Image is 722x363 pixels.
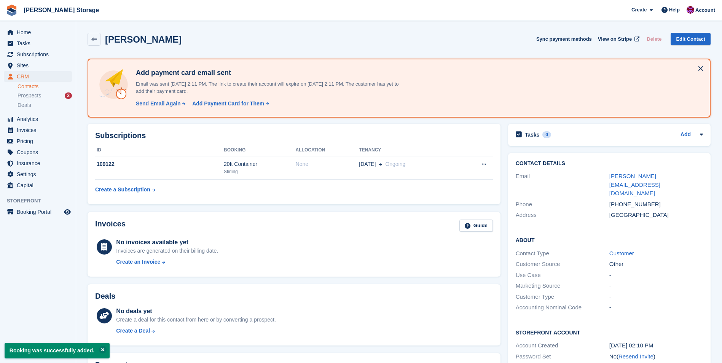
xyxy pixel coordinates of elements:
[4,27,72,38] a: menu
[17,60,62,71] span: Sites
[4,147,72,158] a: menu
[7,197,76,205] span: Storefront
[516,200,609,209] div: Phone
[609,352,703,361] div: No
[224,144,296,156] th: Booking
[17,207,62,217] span: Booking Portal
[609,211,703,220] div: [GEOGRAPHIC_DATA]
[116,327,276,335] a: Create a Deal
[516,260,609,269] div: Customer Source
[296,144,359,156] th: Allocation
[95,186,150,194] div: Create a Subscription
[189,100,270,108] a: Add Payment Card for Them
[116,258,160,266] div: Create an Invoice
[17,136,62,146] span: Pricing
[609,260,703,269] div: Other
[618,353,653,360] a: Resend Invite
[516,271,609,280] div: Use Case
[4,180,72,191] a: menu
[609,250,634,256] a: Customer
[18,102,31,109] span: Deals
[4,207,72,217] a: menu
[17,49,62,60] span: Subscriptions
[18,92,41,99] span: Prospects
[609,293,703,301] div: -
[681,131,691,139] a: Add
[224,168,296,175] div: Stirling
[595,33,641,45] a: View on Stripe
[459,220,493,232] a: Guide
[516,352,609,361] div: Password Set
[17,38,62,49] span: Tasks
[4,71,72,82] a: menu
[4,125,72,135] a: menu
[598,35,632,43] span: View on Stripe
[17,158,62,169] span: Insurance
[17,147,62,158] span: Coupons
[18,92,72,100] a: Prospects 2
[192,100,264,108] div: Add Payment Card for Them
[4,169,72,180] a: menu
[95,144,224,156] th: ID
[17,27,62,38] span: Home
[4,49,72,60] a: menu
[17,180,62,191] span: Capital
[516,293,609,301] div: Customer Type
[536,33,592,45] button: Sync payment methods
[95,292,115,301] h2: Deals
[116,247,218,255] div: Invoices are generated on their billing date.
[671,33,711,45] a: Edit Contact
[516,249,609,258] div: Contact Type
[609,271,703,280] div: -
[695,6,715,14] span: Account
[516,328,703,336] h2: Storefront Account
[18,101,72,109] a: Deals
[136,100,181,108] div: Send Email Again
[133,68,399,77] h4: Add payment card email sent
[385,161,405,167] span: Ongoing
[17,125,62,135] span: Invoices
[65,92,72,99] div: 2
[609,303,703,312] div: -
[609,282,703,290] div: -
[4,60,72,71] a: menu
[359,160,376,168] span: [DATE]
[516,236,703,244] h2: About
[609,200,703,209] div: [PHONE_NUMBER]
[4,158,72,169] a: menu
[21,4,102,16] a: [PERSON_NAME] Storage
[97,68,130,101] img: add-payment-card-4dbda4983b697a7845d177d07a5d71e8a16f1ec00487972de202a45f1e8132f5.svg
[644,33,665,45] button: Delete
[95,220,126,232] h2: Invoices
[63,207,72,217] a: Preview store
[687,6,694,14] img: Audra Whitelaw
[116,258,218,266] a: Create an Invoice
[95,131,493,140] h2: Subscriptions
[17,71,62,82] span: CRM
[516,211,609,220] div: Address
[133,80,399,95] p: Email was sent [DATE] 2:11 PM. The link to create their account will expire on [DATE] 2:11 PM. Th...
[525,131,540,138] h2: Tasks
[516,282,609,290] div: Marketing Source
[105,34,182,45] h2: [PERSON_NAME]
[669,6,680,14] span: Help
[516,161,703,167] h2: Contact Details
[95,160,224,168] div: 109122
[95,183,155,197] a: Create a Subscription
[359,144,459,156] th: Tenancy
[609,341,703,350] div: [DATE] 02:10 PM
[631,6,647,14] span: Create
[609,173,660,196] a: [PERSON_NAME][EMAIL_ADDRESS][DOMAIN_NAME]
[116,238,218,247] div: No invoices available yet
[116,307,276,316] div: No deals yet
[4,136,72,146] a: menu
[542,131,551,138] div: 0
[116,327,150,335] div: Create a Deal
[6,5,18,16] img: stora-icon-8386f47178a22dfd0bd8f6a31ec36ba5ce8667c1dd55bd0f319d3a0aa187defe.svg
[18,83,72,90] a: Contacts
[5,343,110,358] p: Booking was successfully added.
[516,341,609,350] div: Account Created
[4,114,72,124] a: menu
[17,114,62,124] span: Analytics
[116,316,276,324] div: Create a deal for this contact from here or by converting a prospect.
